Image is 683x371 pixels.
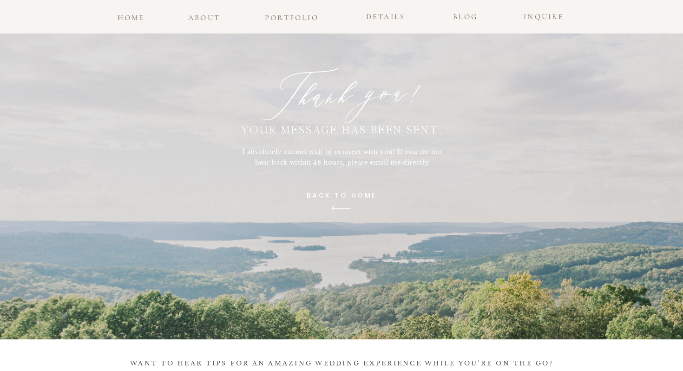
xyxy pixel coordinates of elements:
h1: Thank you! [245,75,437,123]
a: portfolio [262,11,322,20]
a: INQUIRE [520,10,568,19]
a: back to home [305,190,378,198]
a: home [116,11,146,20]
a: blog [450,10,480,19]
a: details [361,10,410,24]
a: Your message has been sent. [230,123,453,143]
a: about [186,11,222,24]
h1: I absolutely cannot wait to connect with you! If you do not hear back within 48 hours, please ema... [234,146,451,171]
